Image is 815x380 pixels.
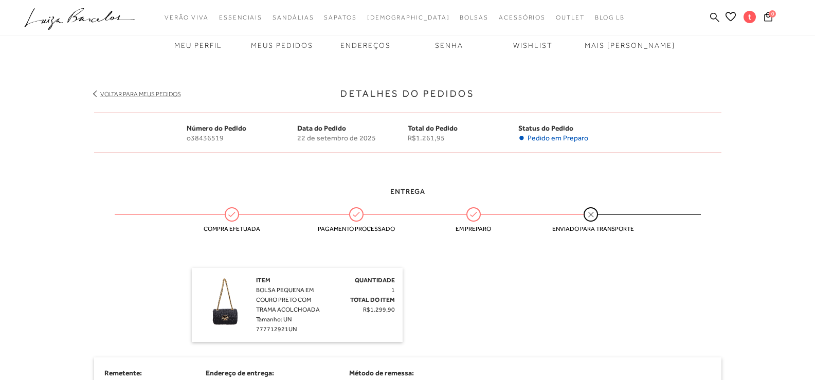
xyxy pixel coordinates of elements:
span: MAIS [PERSON_NAME] [585,41,675,49]
a: categoryNavScreenReaderText [219,8,262,27]
span: Pedido em Preparo [528,134,588,142]
span: Sandálias [273,14,314,21]
span: Remetente: [104,369,142,377]
span: Data do Pedido [297,124,346,132]
a: categoryNavScreenReaderText [460,8,488,27]
span: Bolsas [460,14,488,21]
span: t [744,11,756,23]
span: MEUS PEDIDOS [251,41,313,49]
span: [DEMOGRAPHIC_DATA] [367,14,450,21]
span: Endereço de entrega: [206,369,274,377]
h3: Detalhes do Pedidos [94,87,721,101]
span: MEU PERFIL [174,41,222,49]
span: 22 de setembro de 2025 [297,134,408,142]
span: Tamanho: UN [256,316,292,323]
span: Sapatos [324,14,356,21]
span: BLOG LB [595,14,625,21]
span: Em preparo [435,225,512,232]
span: R$1.299,90 [363,306,395,313]
a: categoryNavScreenReaderText [324,8,356,27]
a: categoryNavScreenReaderText [273,8,314,27]
span: Compra efetuada [193,225,270,232]
a: categoryNavScreenReaderText [165,8,209,27]
span: Status do Pedido [518,124,573,132]
span: Enviado para transporte [552,225,629,232]
span: Item [256,277,270,284]
span: o38436519 [187,134,297,142]
span: SENHA [435,41,463,49]
span: BOLSA PEQUENA EM COURO PRETO COM TRAMA ACOLCHOADA [256,286,320,313]
span: Entrega [390,187,425,195]
span: Total do Pedido [408,124,458,132]
span: 777712921UN [256,325,297,333]
a: categoryNavScreenReaderText [556,8,585,27]
span: Método de remessa: [349,369,414,377]
img: BOLSA PEQUENA EM COURO PRETO COM TRAMA ACOLCHOADA [200,276,251,327]
span: R$1.261,95 [408,134,518,142]
span: Número do Pedido [187,124,246,132]
a: noSubCategoriesText [367,8,450,27]
a: Voltar para meus pedidos [100,91,181,98]
a: BLOG LB [595,8,625,27]
span: Verão Viva [165,14,209,21]
span: Acessórios [499,14,546,21]
span: Outlet [556,14,585,21]
span: 0 [769,10,776,17]
a: categoryNavScreenReaderText [499,8,546,27]
span: Pagamento processado [318,225,395,232]
span: ENDEREÇOS [340,41,391,49]
span: WISHLIST [513,41,553,49]
span: Quantidade [355,277,395,284]
button: t [739,10,761,26]
button: 0 [761,11,775,25]
span: Total do Item [350,296,395,303]
span: 1 [391,286,395,294]
span: • [518,134,525,142]
span: Essenciais [219,14,262,21]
